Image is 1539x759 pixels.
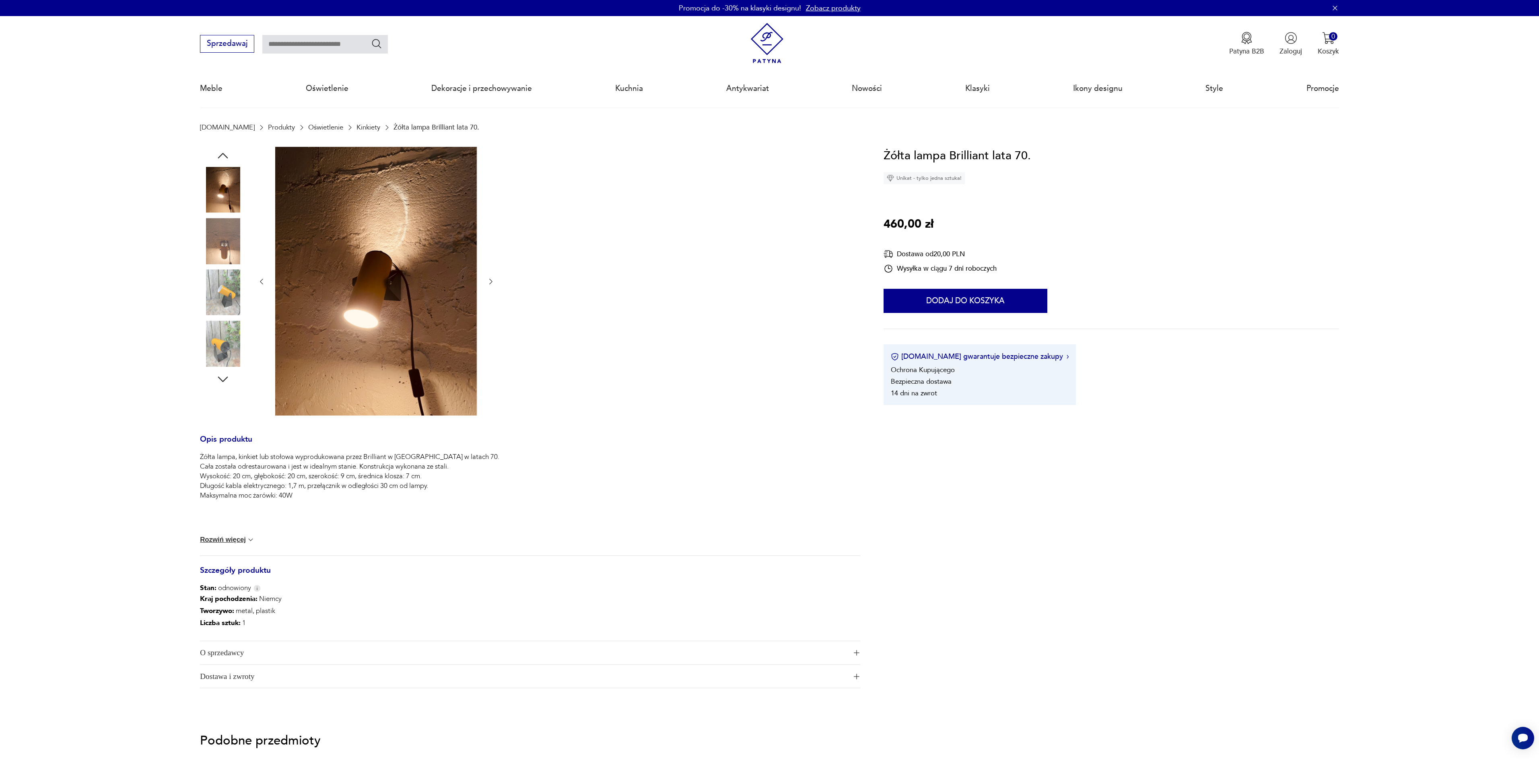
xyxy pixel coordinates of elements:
[1306,70,1339,107] a: Promocje
[200,593,282,605] p: Niemcy
[1322,32,1335,44] img: Ikona koszyka
[891,353,899,361] img: Ikona certyfikatu
[200,436,860,453] h3: Opis produktu
[1229,32,1264,56] a: Ikona medaluPatyna B2B
[1240,32,1253,44] img: Ikona medalu
[1073,70,1123,107] a: Ikony designu
[884,249,893,259] img: Ikona dostawy
[884,264,997,274] div: Wysyłka w ciągu 7 dni roboczych
[200,568,860,584] h3: Szczegóły produktu
[275,147,477,415] img: Zdjęcie produktu Żółta lampa Brilliant lata 70.
[200,618,241,627] b: Liczba sztuk:
[806,3,861,13] a: Zobacz produkty
[200,583,251,593] span: odnowiony
[200,606,234,615] b: Tworzywo :
[200,218,246,264] img: Zdjęcie produktu Żółta lampa Brilliant lata 70.
[891,389,937,398] li: 14 dni na zwrot
[200,167,246,213] img: Zdjęcie produktu Żółta lampa Brilliant lata 70.
[200,583,216,592] b: Stan:
[854,650,859,656] img: Ikona plusa
[200,641,860,664] button: Ikona plusaO sprzedawcy
[1279,47,1302,56] p: Zaloguj
[308,123,343,131] a: Oświetlenie
[253,585,261,592] img: Info icon
[394,123,479,131] p: Żółta lampa Brilliant lata 70.
[747,23,787,64] img: Patyna - sklep z meblami i dekoracjami vintage
[247,536,255,544] img: chevron down
[884,172,965,184] div: Unikat - tylko jedna sztuka!
[891,352,1069,362] button: [DOMAIN_NAME] gwarantuje bezpieczne zakupy
[200,452,499,500] p: Żółta lampa, kinkiet lub stołowa wyprodukowana przez Brilliant w [GEOGRAPHIC_DATA] w latach 70. C...
[200,665,847,688] span: Dostawa i zwroty
[200,665,860,688] button: Ikona plusaDostawa i zwroty
[200,35,254,53] button: Sprzedawaj
[200,735,1339,747] p: Podobne przedmioty
[200,536,255,544] button: Rozwiń więcej
[200,617,282,629] p: 1
[200,123,255,131] a: [DOMAIN_NAME]
[1318,47,1339,56] p: Koszyk
[726,70,769,107] a: Antykwariat
[1318,32,1339,56] button: 0Koszyk
[200,605,282,617] p: metal, plastik
[884,289,1047,313] button: Dodaj do koszyka
[200,641,847,664] span: O sprzedawcy
[1229,47,1264,56] p: Patyna B2B
[884,249,997,259] div: Dostawa od 20,00 PLN
[884,147,1031,165] h1: Żółta lampa Brilliant lata 70.
[1229,32,1264,56] button: Patyna B2B
[200,70,223,107] a: Meble
[887,175,894,182] img: Ikona diamentu
[854,674,859,679] img: Ikona plusa
[615,70,643,107] a: Kuchnia
[852,70,882,107] a: Nowości
[891,377,952,386] li: Bezpieczna dostawa
[1329,32,1337,41] div: 0
[371,38,383,49] button: Szukaj
[200,41,254,47] a: Sprzedawaj
[431,70,532,107] a: Dekoracje i przechowywanie
[200,269,246,315] img: Zdjęcie produktu Żółta lampa Brilliant lata 70.
[1205,70,1223,107] a: Style
[268,123,295,131] a: Produkty
[356,123,380,131] a: Kinkiety
[884,215,933,234] p: 460,00 zł
[965,70,990,107] a: Klasyki
[1067,355,1069,359] img: Ikona strzałki w prawo
[200,594,258,603] b: Kraj pochodzenia :
[679,3,801,13] p: Promocja do -30% na klasyki designu!
[200,321,246,366] img: Zdjęcie produktu Żółta lampa Brilliant lata 70.
[1512,727,1534,749] iframe: Smartsupp widget button
[306,70,348,107] a: Oświetlenie
[891,365,955,374] li: Ochrona Kupującego
[1279,32,1302,56] button: Zaloguj
[1285,32,1297,44] img: Ikonka użytkownika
